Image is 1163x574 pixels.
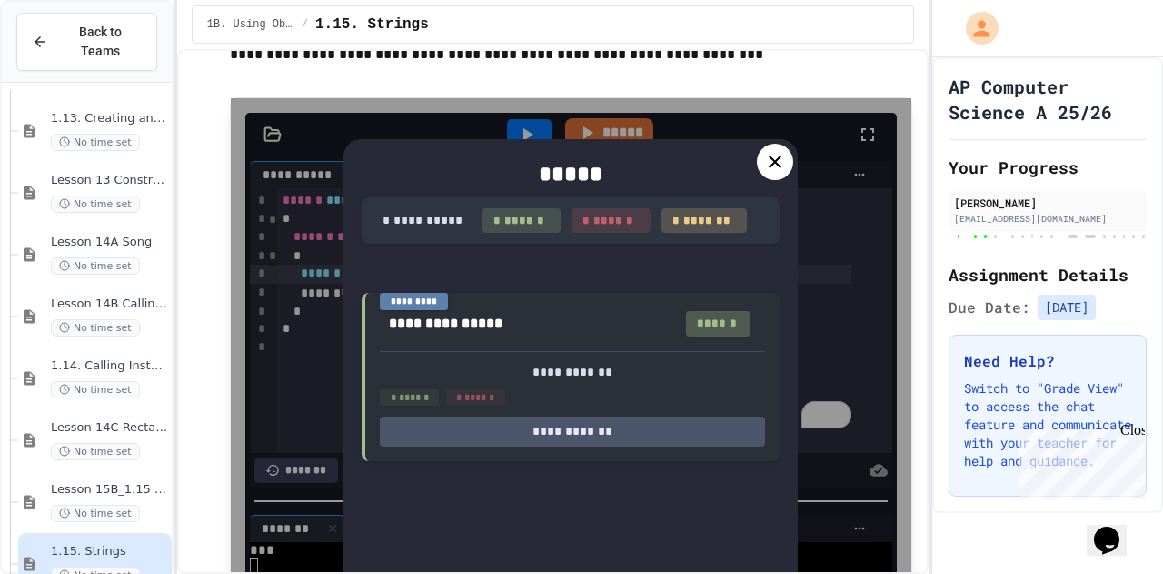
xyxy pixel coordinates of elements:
[51,134,140,151] span: No time set
[51,358,168,374] span: 1.14. Calling Instance Methods
[51,297,168,312] span: Lesson 14B Calling Methods with Parameters
[51,111,168,126] span: 1.13. Creating and Initializing Objects: Constructors
[947,7,1003,49] div: My Account
[949,262,1147,287] h2: Assignment Details
[51,196,140,213] span: No time set
[51,482,168,498] span: Lesson 15B_1.15 String Methods Demonstration
[302,17,308,32] span: /
[51,420,168,436] span: Lesson 14C Rectangle
[964,350,1131,372] h3: Need Help?
[16,13,157,71] button: Back to Teams
[7,7,125,116] div: Chat with us now!Close
[954,195,1141,211] div: [PERSON_NAME]
[949,74,1147,125] h1: AP Computer Science A 25/26
[949,155,1147,180] h2: Your Progress
[51,173,168,188] span: Lesson 13 Constructors
[949,297,1030,318] span: Due Date:
[1087,501,1145,556] iframe: chat widget
[954,212,1141,226] div: [EMAIL_ADDRESS][DOMAIN_NAME]
[51,257,140,275] span: No time set
[207,17,294,32] span: 1B. Using Objects and Methods
[1012,422,1145,499] iframe: chat widget
[51,235,168,250] span: Lesson 14A Song
[1038,295,1096,320] span: [DATE]
[51,319,140,337] span: No time set
[59,23,142,61] span: Back to Teams
[51,505,140,522] span: No time set
[51,381,140,398] span: No time set
[315,14,429,35] span: 1.15. Strings
[964,379,1131,470] p: Switch to "Grade View" to access the chat feature and communicate with your teacher for help and ...
[51,544,168,559] span: 1.15. Strings
[51,443,140,460] span: No time set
